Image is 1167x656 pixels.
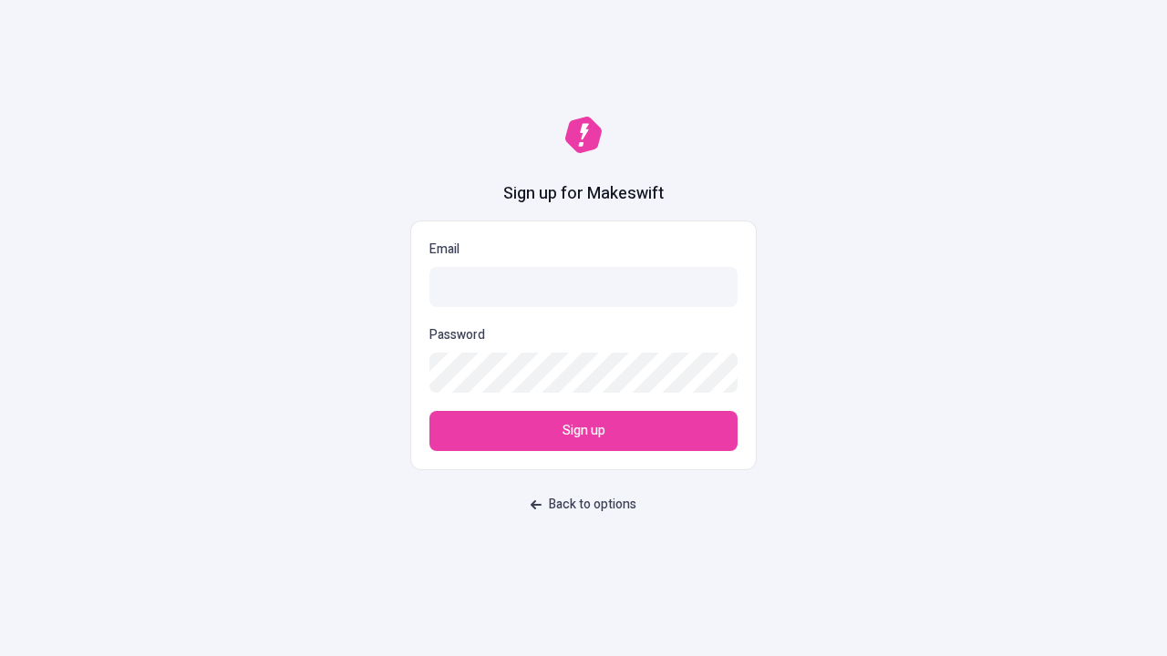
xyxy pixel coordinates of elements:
p: Email [429,240,738,260]
input: Email [429,267,738,307]
button: Back to options [520,488,647,521]
span: Back to options [549,495,636,515]
h1: Sign up for Makeswift [503,182,664,206]
button: Sign up [429,411,738,451]
p: Password [429,325,485,345]
span: Sign up [563,421,605,441]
